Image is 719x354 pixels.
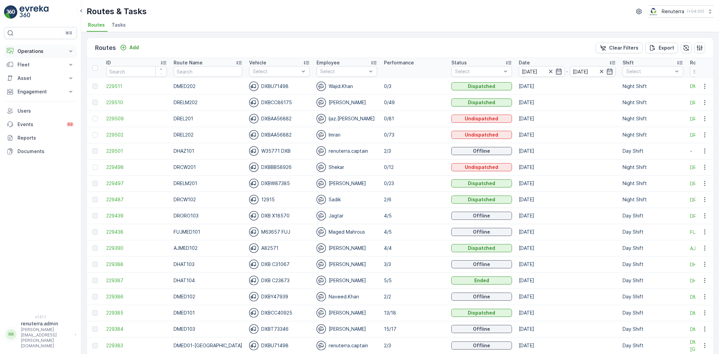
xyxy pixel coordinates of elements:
[317,243,377,253] div: [PERSON_NAME]
[515,337,619,354] td: [DATE]
[317,341,377,350] div: renuterra.captain
[20,5,49,19] img: logo_light-DOdMpM7g.png
[384,342,445,349] p: 2/3
[129,44,139,51] p: Add
[515,305,619,321] td: [DATE]
[515,224,619,240] td: [DATE]
[623,293,683,300] p: Day Shift
[18,48,63,55] p: Operations
[106,164,167,171] a: 229498
[92,84,98,89] div: Toggle Row Selected
[317,163,377,172] div: Shekar
[249,59,266,66] p: Vehicle
[455,68,502,75] p: Select
[88,22,105,28] span: Routes
[317,292,377,301] div: Naveed.Khan
[623,326,683,332] p: Day Shift
[384,115,445,122] p: 0/81
[384,309,445,316] p: 13/18
[623,148,683,154] p: Day Shift
[451,293,512,301] button: Offline
[249,179,310,188] div: DXBW87385
[249,243,259,253] img: svg%3e
[451,309,512,317] button: Dispatched
[451,196,512,204] button: Dispatched
[451,147,512,155] button: Offline
[317,179,377,188] div: [PERSON_NAME]
[174,212,242,219] p: DRORO103
[515,321,619,337] td: [DATE]
[317,179,326,188] img: svg%3e
[249,324,310,334] div: DXBT73346
[317,195,377,204] div: Sadik
[317,276,326,285] img: svg%3e
[384,229,445,235] p: 4/5
[515,143,619,159] td: [DATE]
[317,130,377,140] div: Imran
[317,276,377,285] div: [PERSON_NAME]
[174,164,242,171] p: DRCW201
[515,272,619,289] td: [DATE]
[468,245,496,252] p: Dispatched
[174,261,242,268] p: DHAT103
[465,115,499,122] p: Undispatched
[249,98,310,107] div: DXBCC86175
[465,131,499,138] p: Undispatched
[106,293,167,300] span: 229386
[174,66,242,77] input: Search
[317,98,377,107] div: [PERSON_NAME]
[451,325,512,333] button: Offline
[249,82,259,91] img: svg%3e
[4,131,77,145] a: Reports
[106,326,167,332] a: 229384
[106,148,167,154] a: 229501
[473,229,490,235] p: Offline
[473,212,490,219] p: Offline
[596,42,642,53] button: Clear Filters
[4,315,77,319] span: v 1.51.1
[384,277,445,284] p: 5/5
[106,131,167,138] a: 229502
[623,164,683,171] p: Night Shift
[6,329,17,340] div: RR
[249,308,310,318] div: DXBCC40925
[249,227,310,237] div: M63657 FUJ
[106,212,167,219] span: 229439
[4,145,77,158] a: Documents
[174,59,203,66] p: Route Name
[570,66,616,77] input: dd/mm/yyyy
[384,212,445,219] p: 4/5
[249,341,310,350] div: DXBU71498
[106,99,167,106] a: 229510
[249,130,259,140] img: svg%3e
[384,148,445,154] p: 2/3
[106,59,111,66] p: ID
[515,208,619,224] td: [DATE]
[106,245,167,252] span: 229390
[106,261,167,268] span: 229388
[92,197,98,202] div: Toggle Row Selected
[112,22,126,28] span: Tasks
[249,276,310,285] div: DXB C23873
[249,276,259,285] img: svg%3e
[317,227,326,237] img: svg%3e
[106,115,167,122] span: 229509
[623,229,683,235] p: Day Shift
[95,43,116,53] p: Routes
[623,131,683,138] p: Night Shift
[4,118,77,131] a: Events99
[468,99,496,106] p: Dispatched
[623,180,683,187] p: Night Shift
[92,310,98,316] div: Toggle Row Selected
[690,59,715,66] p: Route Plan
[106,180,167,187] a: 229497
[317,260,326,269] img: svg%3e
[249,324,259,334] img: svg%3e
[317,114,377,123] div: Ijaz.[PERSON_NAME]
[249,195,310,204] div: 12915
[451,276,512,285] button: Ended
[106,83,167,90] span: 229511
